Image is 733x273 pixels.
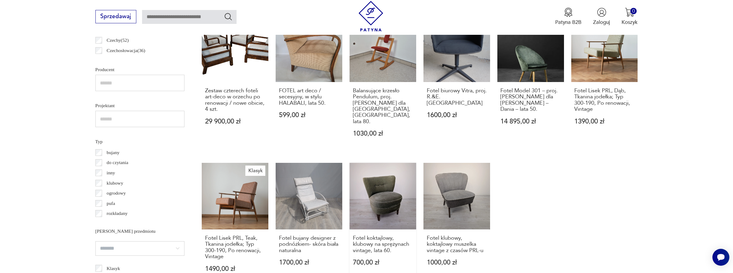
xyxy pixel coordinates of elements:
[353,88,413,125] h3: Balansujące krzesło Pendulum, proj. [PERSON_NAME] dla [GEOGRAPHIC_DATA], [GEOGRAPHIC_DATA], lata 80.
[500,118,560,125] p: 14 895,00 zł
[107,159,128,166] p: do czytania
[95,66,184,74] p: Producent
[224,12,233,21] button: Szukaj
[279,112,339,118] p: 599,00 zł
[622,19,638,26] p: Koszyk
[622,8,638,26] button: 0Koszyk
[574,88,634,113] h3: Fotel Lisek PRL, Dąb, Tkanina jodełka; Typ 300-190, Po renowacji, Vintage
[427,112,487,118] p: 1600,00 zł
[427,235,487,254] h3: Fotel klubowy, koktajlowy muszelka vintage z czasów PRL-u
[107,47,145,54] p: Czechosłowacja ( 36 )
[427,88,487,106] h3: Fotel biurowy Vitra, proj. R.&E. [GEOGRAPHIC_DATA]
[564,8,573,17] img: Ikona medalu
[107,149,119,156] p: bujany
[356,1,386,31] img: Patyna - sklep z meblami i dekoracjami vintage
[107,179,123,187] p: klubowy
[205,118,265,125] p: 29 900,00 zł
[279,235,339,254] h3: Fotel bujany designer z podnóżkiem- skóra biała naturalna
[555,8,582,26] button: Patyna B2B
[205,266,265,272] p: 1490,00 zł
[276,15,342,151] a: FOTEL art deco / secesyjny, w stylu HALABALI, lata 50.FOTEL art deco / secesyjny, w stylu HALABAL...
[427,259,487,266] p: 1000,00 zł
[625,8,634,17] img: Ikona koszyka
[95,15,136,19] a: Sprzedawaj
[107,189,126,197] p: ogrodowy
[95,138,184,146] p: Typ
[350,15,416,151] a: KlasykBalansujące krzesło Pendulum, proj. P. Opsvik dla Stokke, Norwegia, lata 80.Balansujące krz...
[95,10,136,23] button: Sprzedawaj
[107,209,128,217] p: rozkładany
[205,88,265,113] h3: Zestaw czterech foteli art-deco w orzechu po renowacji / nowe obicie, 4 szt.
[574,118,634,125] p: 1390,00 zł
[555,19,582,26] p: Patyna B2B
[555,8,582,26] a: Ikona medaluPatyna B2B
[202,15,268,151] a: Zestaw czterech foteli art-deco w orzechu po renowacji / nowe obicie, 4 szt.Zestaw czterech fotel...
[593,8,610,26] button: Zaloguj
[353,259,413,266] p: 700,00 zł
[630,8,637,14] div: 0
[597,8,606,17] img: Ikonka użytkownika
[497,15,564,151] a: Fotel Model 301 – proj. Ejvind A. Johansson dla Godtfred H. Petersen – Dania – lata 50.Fotel Mode...
[571,15,638,151] a: Fotel Lisek PRL, Dąb, Tkanina jodełka; Typ 300-190, Po renowacji, VintageFotel Lisek PRL, Dąb, Tk...
[107,57,133,64] p: Norwegia ( 25 )
[95,227,184,235] p: [PERSON_NAME] przedmiotu
[593,19,610,26] p: Zaloguj
[279,88,339,106] h3: FOTEL art deco / secesyjny, w stylu HALABALI, lata 50.
[107,36,129,44] p: Czechy ( 52 )
[423,15,490,151] a: Fotel biurowy Vitra, proj. R.&E. BouroullecFotel biurowy Vitra, proj. R.&E. [GEOGRAPHIC_DATA]1600...
[712,249,729,266] iframe: Smartsupp widget button
[107,169,115,177] p: inny
[353,235,413,254] h3: Fotel koktajlowy, klubowy na sprężynach vintage, lata 60.
[107,199,115,207] p: pufa
[353,130,413,137] p: 1030,00 zł
[107,265,120,272] p: Klasyk
[279,259,339,266] p: 1700,00 zł
[205,235,265,260] h3: Fotel Lisek PRL, Teak, Tkanina jodełka; Typ 300-190, Po renowacji, Vintage
[500,88,560,113] h3: Fotel Model 301 – proj. [PERSON_NAME] dla [PERSON_NAME] – Dania – lata 50.
[95,102,184,110] p: Projektant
